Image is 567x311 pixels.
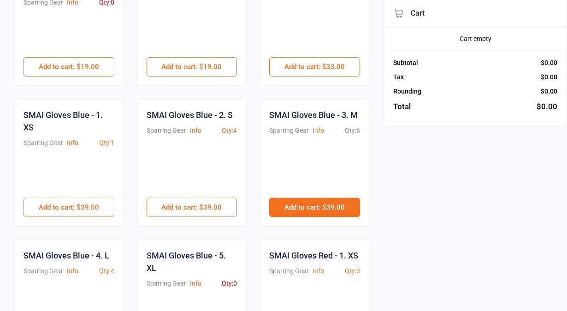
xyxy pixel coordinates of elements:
[345,126,360,135] div: Qty: 6
[269,198,360,217] button: Add to cart: $39.00
[24,198,114,217] button: Add to cart: $39.00
[393,101,411,113] div: Total
[24,249,109,262] div: SMAI Gloves Blue - 4. L
[190,279,201,288] button: Info
[24,109,114,134] div: SMAI Gloves Blue - 1. XS
[222,126,237,135] div: Qty: 4
[190,126,201,135] button: Info
[393,34,557,44] div: Cart empty
[147,126,186,135] div: Sparring Gear
[269,266,309,276] div: Sparring Gear
[147,279,186,288] div: Sparring Gear
[313,266,324,276] button: Info
[147,198,237,217] button: Add to cart: $39.00
[147,57,237,76] button: Add to cart: $19.00
[537,101,557,113] div: $0.00
[269,109,358,121] div: SMAI Gloves Blue - 3. M
[99,138,114,148] div: Qty: 1
[269,249,358,262] div: SMAI Gloves Red - 1. XS
[269,57,360,76] button: Add to cart: $33.00
[67,138,78,148] button: Info
[24,266,63,276] div: Sparring Gear
[269,126,309,135] div: Sparring Gear
[313,126,324,135] button: Info
[393,58,418,68] div: Subtotal
[541,58,557,68] div: $0.00
[541,72,557,82] div: $0.00
[147,249,237,274] div: SMAI Gloves Blue - 5. XL
[24,138,63,148] div: Sparring Gear
[99,266,114,276] div: Qty: 4
[345,266,360,276] div: Qty: 3
[147,109,233,121] div: SMAI Gloves Blue - 2. S
[24,57,114,76] button: Add to cart: $19.00
[222,279,237,288] div: Qty: 0
[393,72,404,82] div: Tax
[541,87,557,96] div: $0.00
[393,87,421,96] div: Rounding
[67,266,78,276] button: Info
